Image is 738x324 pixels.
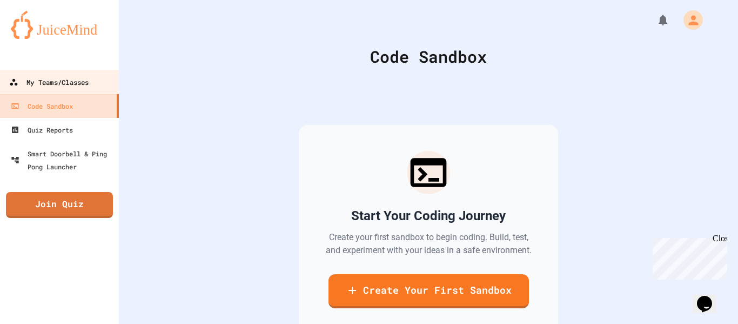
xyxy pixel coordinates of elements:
[325,231,532,257] p: Create your first sandbox to begin coding. Build, test, and experiment with your ideas in a safe ...
[11,11,108,39] img: logo-orange.svg
[672,8,706,32] div: My Account
[351,207,506,224] h2: Start Your Coding Journey
[11,100,73,113] div: Code Sandbox
[328,274,529,308] a: Create Your First Sandbox
[6,192,113,218] a: Join Quiz
[693,281,727,313] iframe: chat widget
[11,147,115,173] div: Smart Doorbell & Ping Pong Launcher
[9,76,89,89] div: My Teams/Classes
[11,123,73,136] div: Quiz Reports
[4,4,75,69] div: Chat with us now!Close
[636,11,672,29] div: My Notifications
[146,44,711,69] div: Code Sandbox
[648,234,727,280] iframe: chat widget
